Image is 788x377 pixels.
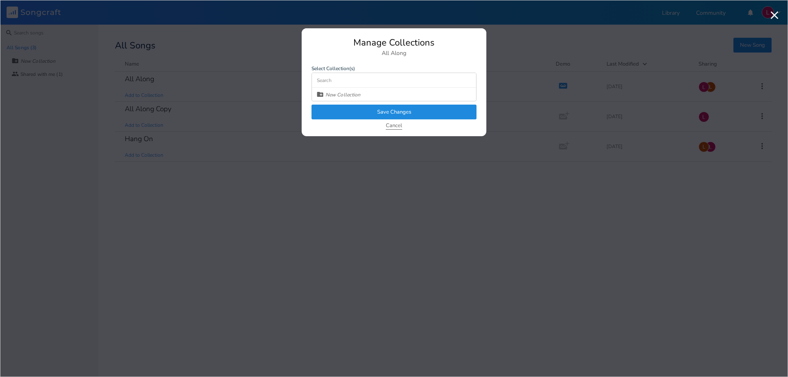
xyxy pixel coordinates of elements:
input: Search [312,73,476,88]
label: Select Collection(s) [312,66,476,71]
button: Save Changes [312,105,476,119]
div: All Along [312,50,476,56]
button: Cancel [386,123,402,130]
div: Manage Collections [312,38,476,47]
div: New Collection [325,92,360,97]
